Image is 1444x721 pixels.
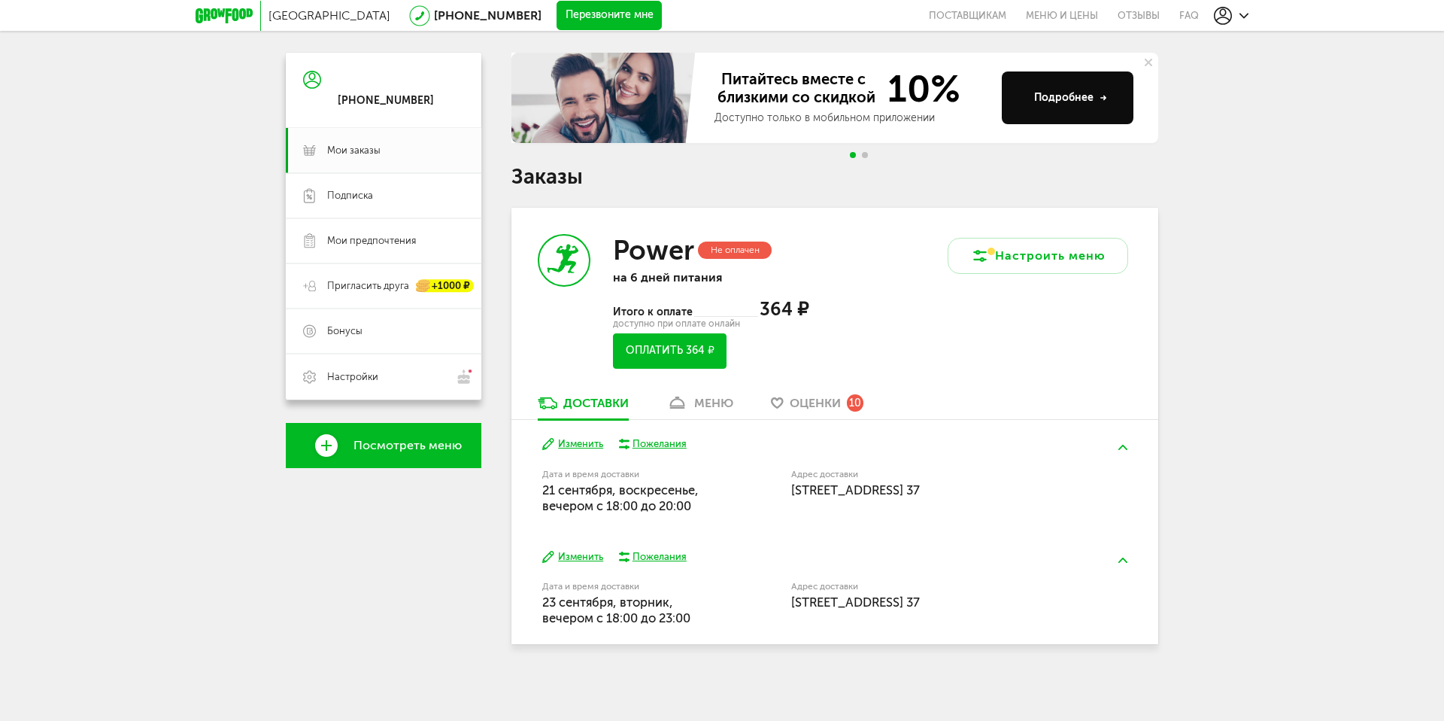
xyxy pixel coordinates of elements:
a: Мои заказы [286,128,481,173]
span: [STREET_ADDRESS] 37 [791,595,920,610]
a: Пригласить друга +1000 ₽ [286,263,481,309]
div: Пожелания [633,550,687,564]
button: Настроить меню [948,238,1128,274]
label: Дата и время доставки [542,470,714,479]
button: Изменить [542,437,603,452]
div: Пожелания [633,437,687,451]
button: Подробнее [1002,71,1133,124]
button: Пожелания [618,550,687,564]
button: Пожелания [618,437,687,451]
div: +1000 ₽ [417,280,474,293]
div: Не оплачен [698,242,772,259]
a: Подписка [286,173,481,218]
div: [PHONE_NUMBER] [338,94,434,108]
span: Пригласить друга [327,279,409,293]
button: Изменить [542,550,603,564]
div: доступно при оплате онлайн [613,320,808,327]
img: family-banner.579af9d.jpg [511,53,699,143]
span: Питайтесь вместе с близкими со скидкой [714,70,878,108]
div: меню [694,396,733,410]
button: Перезвоните мне [557,1,662,31]
span: Настройки [327,370,378,384]
span: Go to slide 2 [862,152,868,158]
span: 21 сентября, воскресенье, вечером c 18:00 до 20:00 [542,482,699,513]
span: Мои заказы [327,144,381,157]
p: на 6 дней питания [613,270,808,284]
span: Итого к оплате [613,306,694,318]
a: Бонусы [286,309,481,354]
a: Настройки [286,354,481,400]
label: Дата и время доставки [542,583,714,591]
a: Оценки 10 [763,395,871,419]
span: Мои предпочтения [327,234,416,248]
span: Подписка [327,189,373,202]
span: Оценки [790,396,841,410]
div: 10 [847,394,863,411]
button: Оплатить 364 ₽ [613,333,727,369]
span: Посмотреть меню [353,439,462,452]
img: arrow-up-green.5eb5f82.svg [1118,558,1127,563]
div: Подробнее [1034,90,1107,105]
h1: Заказы [511,167,1158,187]
span: 364 ₽ [760,298,808,320]
span: Go to slide 1 [850,152,856,158]
span: 23 сентября, вторник, вечером c 18:00 до 23:00 [542,595,690,625]
a: [PHONE_NUMBER] [434,8,541,23]
a: Мои предпочтения [286,218,481,263]
img: arrow-up-green.5eb5f82.svg [1118,445,1127,450]
label: Адрес доставки [791,583,1072,591]
div: Доступно только в мобильном приложении [714,111,990,126]
div: Доставки [563,396,629,410]
label: Адрес доставки [791,470,1072,479]
span: 10% [878,70,960,108]
h3: Power [613,234,694,266]
span: [GEOGRAPHIC_DATA] [268,8,390,23]
span: Бонусы [327,324,363,338]
span: [STREET_ADDRESS] 37 [791,482,920,497]
a: меню [659,395,741,419]
a: Посмотреть меню [286,423,481,468]
a: Доставки [530,395,636,419]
